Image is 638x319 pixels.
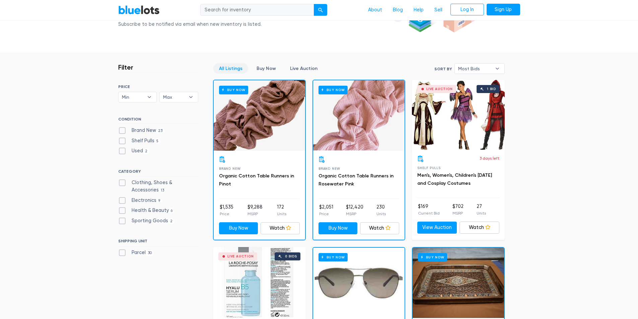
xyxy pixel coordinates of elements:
[319,211,333,217] p: Price
[118,137,161,145] label: Shelf Pulls
[200,4,314,16] input: Search for inventory
[318,167,340,170] span: Brand New
[118,63,133,71] h3: Filter
[277,204,286,217] li: 172
[417,172,492,186] a: Men's, Women's, Children's [DATE] and Cosplay Costumes
[346,211,363,217] p: MSRP
[142,92,156,102] b: ▾
[376,211,386,217] p: Units
[360,222,399,234] a: Watch
[408,4,429,16] a: Help
[477,203,486,216] li: 27
[146,250,154,256] span: 30
[118,5,160,15] a: BlueLots
[118,207,175,214] label: Health & Beauty
[247,211,263,217] p: MSRP
[143,149,150,154] span: 2
[434,66,452,72] label: Sort By
[213,63,248,74] a: All Listings
[118,127,165,134] label: Brand New
[154,139,161,144] span: 5
[284,63,323,74] a: Live Auction
[118,21,264,28] div: Subscribe to be notified via email when new inventory is listed.
[426,87,453,91] div: Live Auction
[490,64,504,74] b: ▾
[261,222,300,234] a: Watch
[118,147,150,155] label: Used
[118,179,198,193] label: Clothing, Shoes & Accessories
[313,248,405,318] a: Buy Now
[118,239,198,246] h6: SHIPPING UNIT
[184,92,198,102] b: ▾
[477,210,486,216] p: Units
[159,188,166,193] span: 13
[487,87,496,91] div: 1 bid
[214,80,305,151] a: Buy Now
[118,84,198,89] h6: PRICE
[412,80,505,150] a: Live Auction 1 bid
[487,4,520,16] a: Sign Up
[118,249,154,256] label: Parcel
[417,166,441,170] span: Shelf Pulls
[118,117,198,124] h6: CONDITION
[459,222,499,234] a: Watch
[220,211,233,217] p: Price
[387,4,408,16] a: Blog
[418,210,440,216] p: Current Bid
[313,80,405,151] a: Buy Now
[318,86,348,94] h6: Buy Now
[118,197,162,204] label: Electronics
[413,248,504,318] a: Buy Now
[418,253,447,261] h6: Buy Now
[220,204,233,217] li: $1,535
[213,247,306,317] a: Live Auction 0 bids
[227,255,254,258] div: Live Auction
[168,219,175,224] span: 2
[219,86,248,94] h6: Buy Now
[319,204,333,217] li: $2,051
[118,217,175,225] label: Sporting Goods
[376,204,386,217] li: 230
[417,222,457,234] a: View Auction
[346,204,363,217] li: $12,420
[122,92,144,102] span: Min
[219,222,258,234] a: Buy Now
[318,173,394,187] a: Organic Cotton Table Runners in Rosewater Pink
[219,167,241,170] span: Brand New
[452,203,464,216] li: $702
[156,128,165,134] span: 23
[418,203,440,216] li: $169
[169,208,175,214] span: 6
[163,92,185,102] span: Max
[480,155,499,161] p: 3 days left
[247,204,263,217] li: $9,288
[458,64,492,74] span: Most Bids
[219,173,294,187] a: Organic Cotton Table Runners in Pinot
[156,198,162,204] span: 9
[318,222,358,234] a: Buy Now
[318,253,348,261] h6: Buy Now
[277,211,286,217] p: Units
[363,4,387,16] a: About
[450,4,484,16] a: Log In
[251,63,282,74] a: Buy Now
[118,169,198,176] h6: CATEGORY
[285,255,297,258] div: 0 bids
[429,4,448,16] a: Sell
[452,210,464,216] p: MSRP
